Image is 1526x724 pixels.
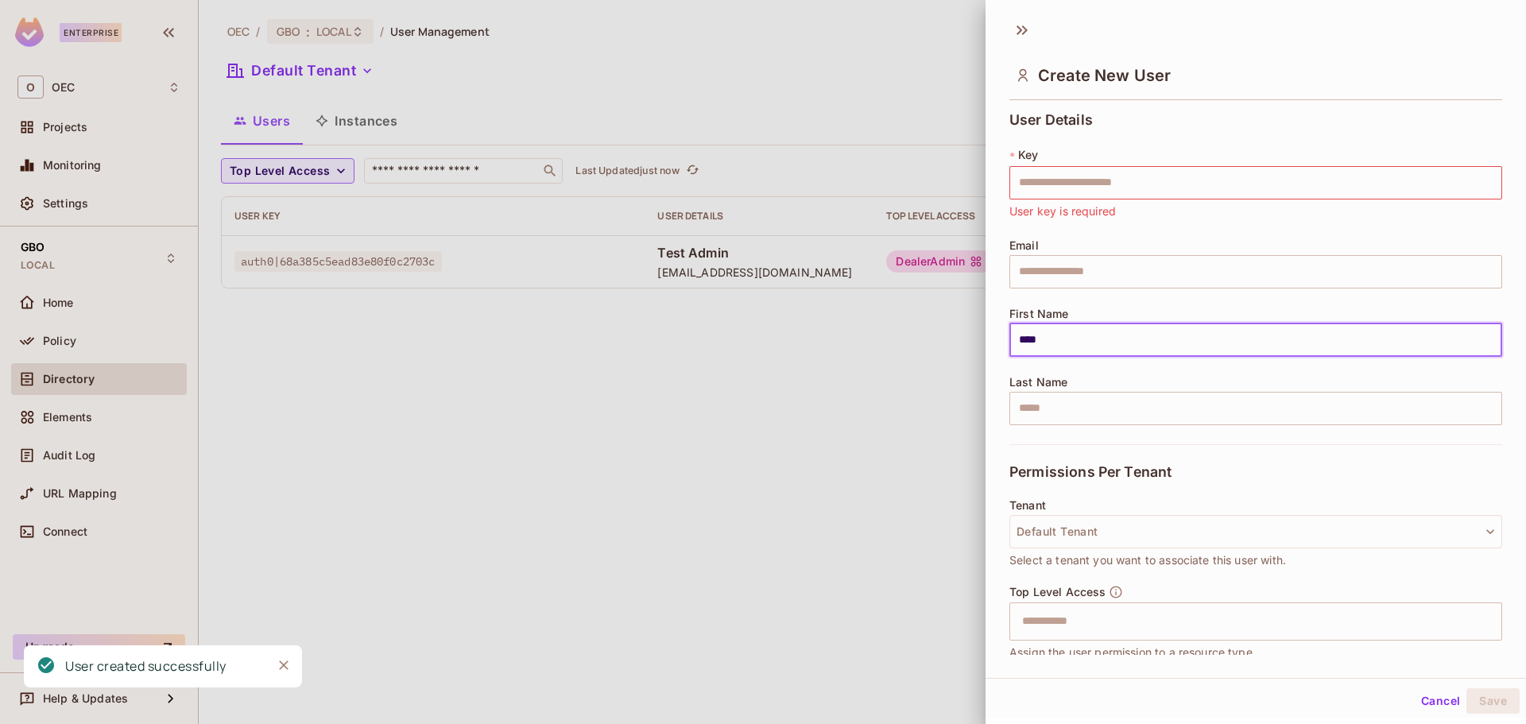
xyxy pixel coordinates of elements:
[1466,688,1520,714] button: Save
[1038,66,1171,85] span: Create New User
[1009,308,1069,320] span: First Name
[1009,644,1253,661] span: Assign the user permission to a resource type
[1018,149,1038,161] span: Key
[1009,112,1093,128] span: User Details
[1009,552,1286,569] span: Select a tenant you want to associate this user with.
[1009,376,1067,389] span: Last Name
[1009,586,1106,598] span: Top Level Access
[1415,688,1466,714] button: Cancel
[1009,499,1046,512] span: Tenant
[272,653,296,677] button: Close
[65,656,227,676] div: User created successfully
[1009,203,1116,220] span: User key is required
[1493,619,1497,622] button: Open
[1009,515,1502,548] button: Default Tenant
[1009,464,1172,480] span: Permissions Per Tenant
[1009,239,1039,252] span: Email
